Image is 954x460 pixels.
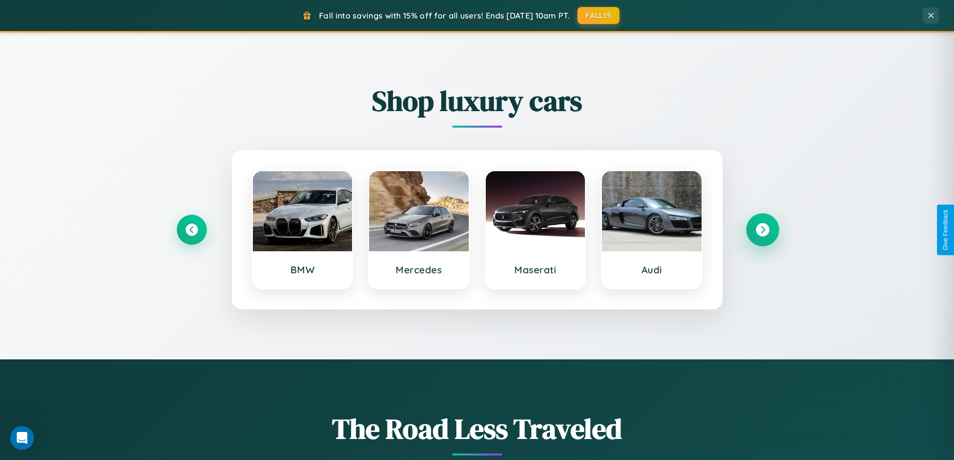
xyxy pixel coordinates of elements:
h3: Mercedes [379,264,459,276]
h3: Maserati [496,264,575,276]
iframe: Intercom live chat [10,426,34,450]
h3: BMW [263,264,343,276]
span: Fall into savings with 15% off for all users! Ends [DATE] 10am PT. [319,11,570,21]
h1: The Road Less Traveled [177,409,778,448]
div: Give Feedback [942,210,949,250]
button: FALL15 [577,7,619,24]
h3: Audi [612,264,692,276]
h2: Shop luxury cars [177,82,778,120]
